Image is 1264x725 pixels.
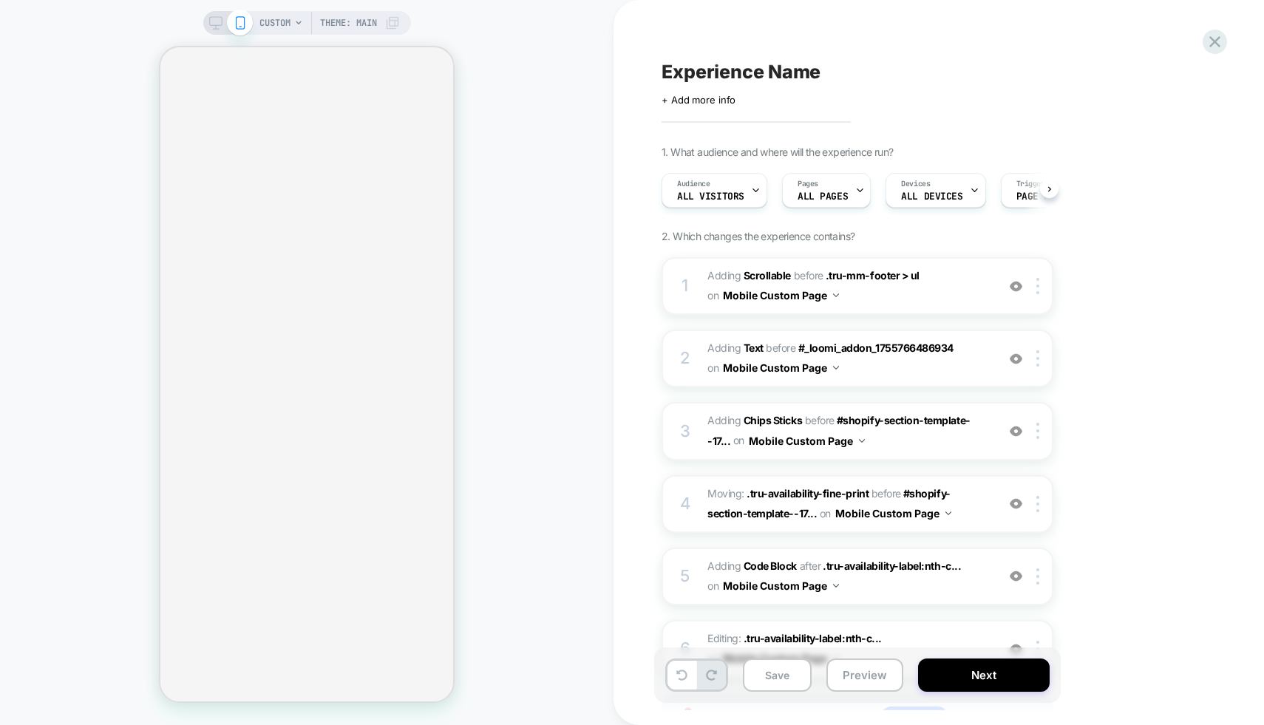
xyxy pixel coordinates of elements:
[744,559,797,572] b: Code Block
[707,414,802,426] span: Adding
[733,431,744,449] span: on
[707,414,971,446] span: #shopify-section-template--17...
[743,658,812,692] button: Save
[707,629,989,669] span: Editing :
[677,179,710,189] span: Audience
[1036,568,1039,585] img: close
[833,366,839,370] img: down arrow
[678,634,693,664] div: 6
[826,269,920,282] span: .tru-mm-footer > ul
[901,179,930,189] span: Devices
[1010,643,1022,656] img: crossed eye
[662,94,735,106] span: + Add more info
[945,511,951,515] img: down arrow
[1036,423,1039,439] img: close
[1016,191,1067,202] span: Page Load
[662,230,854,242] span: 2. Which changes the experience contains?
[678,417,693,446] div: 3
[662,61,820,83] span: Experience Name
[707,341,764,354] span: Adding
[859,439,865,443] img: down arrow
[744,632,882,644] span: .tru-availability-label:nth-c...
[678,562,693,591] div: 5
[805,414,835,426] span: BEFORE
[833,584,839,588] img: down arrow
[1036,641,1039,657] img: close
[744,341,764,354] b: Text
[723,285,839,306] button: Mobile Custom Page
[707,286,718,304] span: on
[918,658,1050,692] button: Next
[833,293,839,297] img: down arrow
[678,489,693,519] div: 4
[744,414,802,426] b: Chips Sticks
[794,269,823,282] span: BEFORE
[798,191,848,202] span: ALL PAGES
[1010,353,1022,365] img: crossed eye
[744,269,791,282] b: Scrollable
[1036,350,1039,367] img: close
[1036,278,1039,294] img: close
[835,503,951,524] button: Mobile Custom Page
[766,341,795,354] span: BEFORE
[901,191,962,202] span: ALL DEVICES
[707,358,718,377] span: on
[798,341,954,354] span: #_loomi_addon_1755766486934
[1010,497,1022,510] img: crossed eye
[1016,179,1045,189] span: Trigger
[798,179,818,189] span: Pages
[723,575,839,596] button: Mobile Custom Page
[678,271,693,301] div: 1
[707,576,718,595] span: on
[871,487,901,500] span: before
[723,357,839,378] button: Mobile Custom Page
[707,484,989,524] span: Moving:
[820,504,831,523] span: on
[320,11,377,35] span: Theme: MAIN
[259,11,290,35] span: CUSTOM
[707,487,951,520] span: #shopify-section-template--17...
[1010,280,1022,293] img: crossed eye
[800,559,821,572] span: AFTER
[749,430,865,452] button: Mobile Custom Page
[662,146,893,158] span: 1. What audience and where will the experience run?
[677,191,744,202] span: All Visitors
[707,269,791,282] span: Adding
[1036,496,1039,512] img: close
[823,559,961,572] span: .tru-availability-label:nth-c...
[707,559,797,572] span: Adding
[1010,425,1022,438] img: crossed eye
[826,658,903,692] button: Preview
[1010,570,1022,582] img: crossed eye
[678,344,693,373] div: 2
[747,487,869,500] span: .tru-availability-fine-print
